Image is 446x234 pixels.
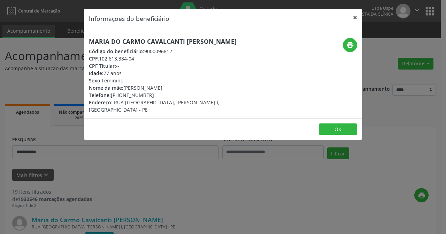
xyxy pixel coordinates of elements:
[319,123,357,135] button: OK
[89,55,99,62] span: CPF:
[89,48,264,55] div: 9000096812
[89,70,103,76] span: Idade:
[89,63,116,69] span: CPF Titular:
[89,62,264,70] div: --
[89,38,264,45] h5: Maria do Carmo Cavalcanti [PERSON_NAME]
[89,84,123,91] span: Nome da mãe:
[89,99,113,106] span: Endereço:
[89,70,264,77] div: 77 anos
[346,41,354,49] i: print
[348,9,362,26] button: Close
[89,91,264,99] div: [PHONE_NUMBER]
[89,92,111,98] span: Telefone:
[89,77,264,84] div: Feminino
[89,99,219,113] span: RUA [GEOGRAPHIC_DATA], [PERSON_NAME] I, [GEOGRAPHIC_DATA] - PE
[89,48,144,55] span: Código do beneficiário:
[89,77,102,84] span: Sexo:
[89,84,264,91] div: [PERSON_NAME]
[89,14,169,23] h5: Informações do beneficiário
[343,38,357,52] button: print
[89,55,264,62] div: 102.613.384-04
